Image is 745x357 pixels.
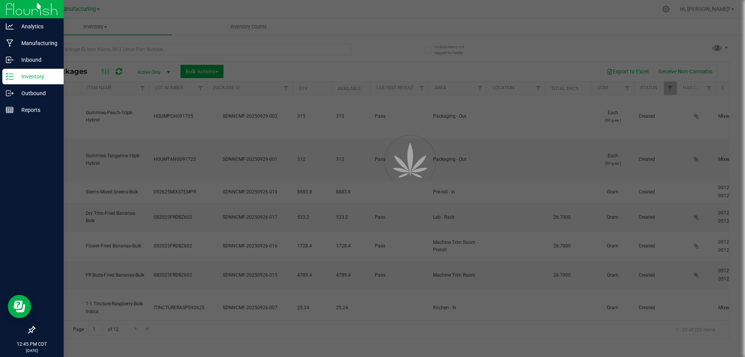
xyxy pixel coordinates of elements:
p: Analytics [14,22,60,31]
inline-svg: Manufacturing [6,39,14,47]
p: [DATE] [3,348,60,354]
inline-svg: Outbound [6,89,14,97]
p: Manufacturing [14,38,60,48]
inline-svg: Inventory [6,73,14,80]
inline-svg: Reports [6,106,14,114]
p: Inbound [14,55,60,64]
inline-svg: Inbound [6,56,14,64]
p: Outbound [14,89,60,98]
p: Inventory [14,72,60,81]
iframe: Resource center [8,295,31,318]
p: 12:45 PM CDT [3,341,60,348]
inline-svg: Analytics [6,23,14,30]
p: Reports [14,105,60,115]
